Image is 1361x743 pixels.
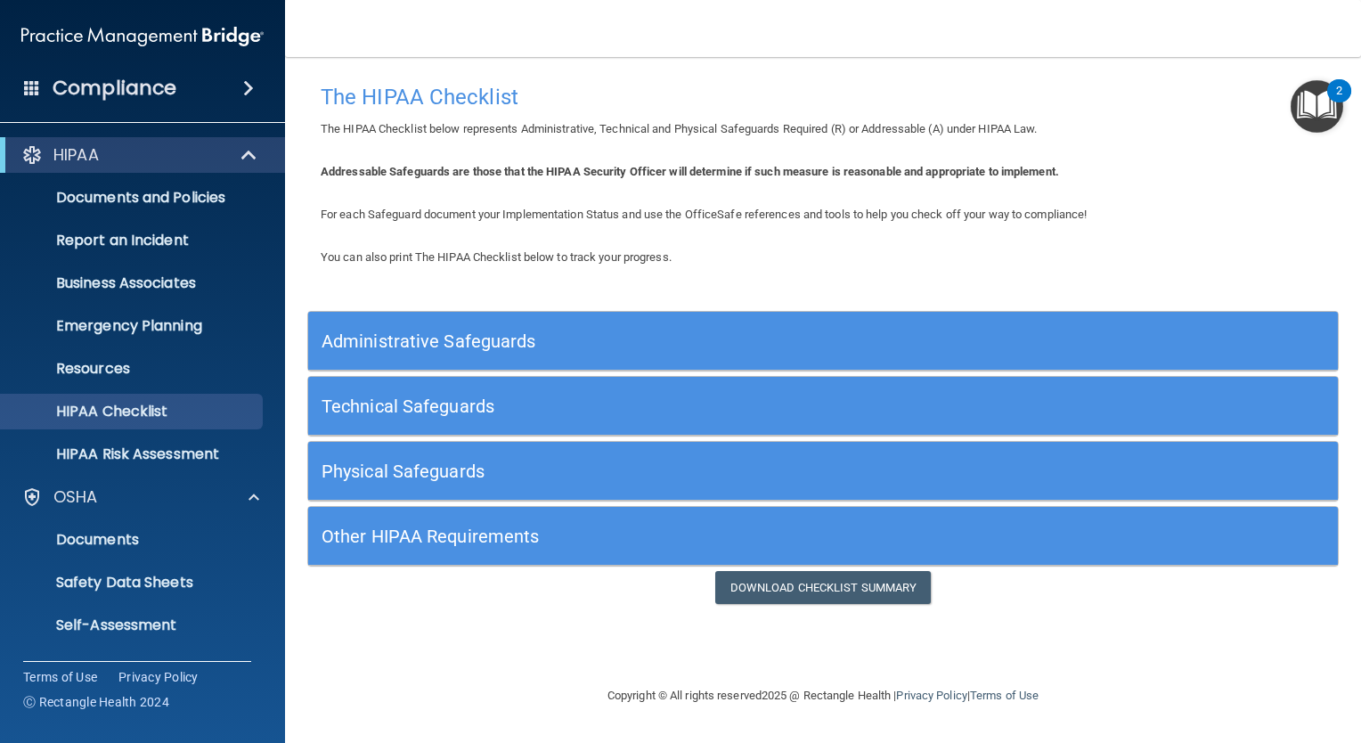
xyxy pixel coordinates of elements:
[322,527,1067,546] h5: Other HIPAA Requirements
[23,693,169,711] span: Ⓒ Rectangle Health 2024
[321,250,672,264] span: You can also print The HIPAA Checklist below to track your progress.
[321,86,1325,109] h4: The HIPAA Checklist
[12,189,255,207] p: Documents and Policies
[12,232,255,249] p: Report an Incident
[715,571,932,604] a: Download Checklist Summary
[322,331,1067,351] h5: Administrative Safeguards
[53,486,98,508] p: OSHA
[12,531,255,549] p: Documents
[12,360,255,378] p: Resources
[12,445,255,463] p: HIPAA Risk Assessment
[12,574,255,592] p: Safety Data Sheets
[21,486,259,508] a: OSHA
[1054,617,1340,688] iframe: Drift Widget Chat Controller
[498,667,1148,724] div: Copyright © All rights reserved 2025 @ Rectangle Health | |
[1336,91,1342,114] div: 2
[53,144,99,166] p: HIPAA
[1291,80,1343,133] button: Open Resource Center, 2 new notifications
[321,165,1059,178] b: Addressable Safeguards are those that the HIPAA Security Officer will determine if such measure i...
[12,317,255,335] p: Emergency Planning
[12,616,255,634] p: Self-Assessment
[896,689,966,702] a: Privacy Policy
[21,144,258,166] a: HIPAA
[12,274,255,292] p: Business Associates
[322,396,1067,416] h5: Technical Safeguards
[21,19,264,54] img: PMB logo
[321,122,1038,135] span: The HIPAA Checklist below represents Administrative, Technical and Physical Safeguards Required (...
[12,403,255,420] p: HIPAA Checklist
[970,689,1039,702] a: Terms of Use
[118,668,199,686] a: Privacy Policy
[23,668,97,686] a: Terms of Use
[53,76,176,101] h4: Compliance
[322,461,1067,481] h5: Physical Safeguards
[321,208,1087,221] span: For each Safeguard document your Implementation Status and use the OfficeSafe references and tool...
[12,659,255,677] p: Injury and Illness Report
